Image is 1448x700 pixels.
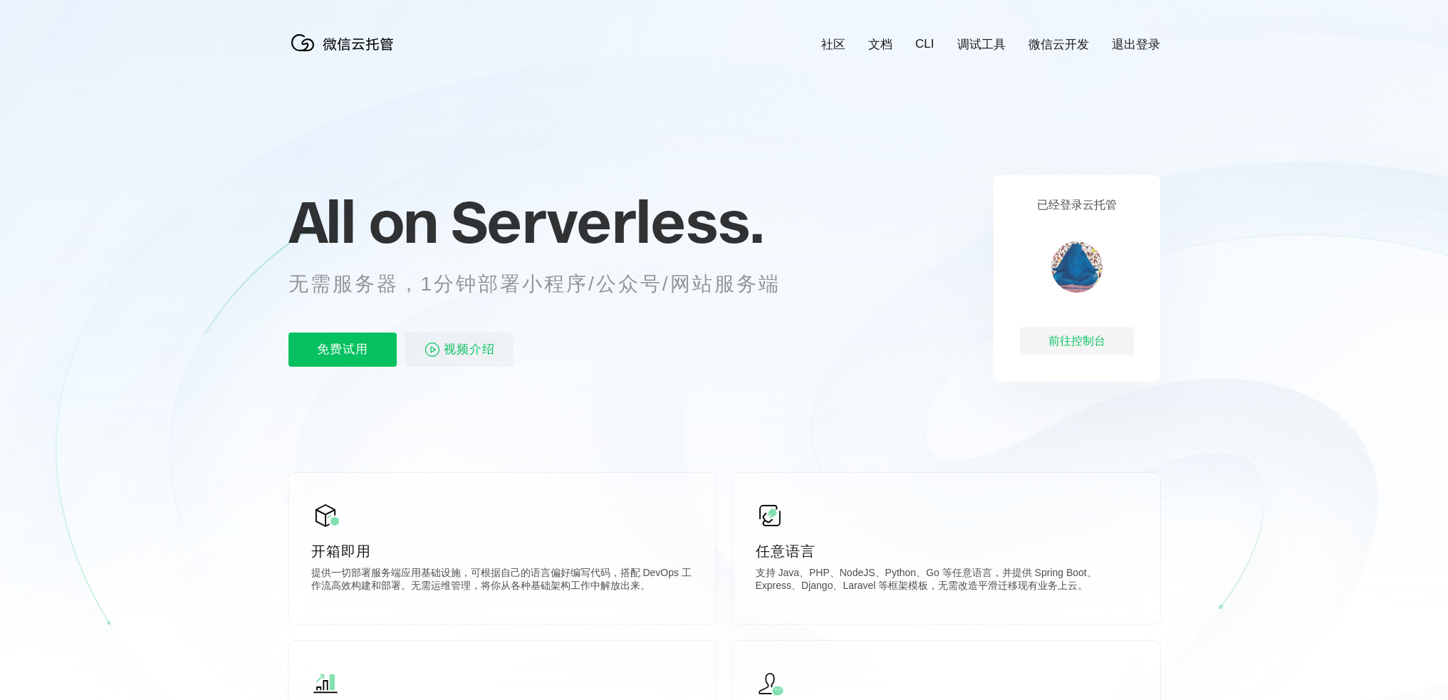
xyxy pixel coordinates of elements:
img: 微信云托管 [288,28,402,57]
div: 前往控制台 [1020,327,1134,355]
span: Serverless. [451,186,764,257]
p: 支持 Java、PHP、NodeJS、Python、Go 等任意语言，并提供 Spring Boot、Express、Django、Laravel 等框架模板，无需改造平滑迁移现有业务上云。 [756,567,1137,595]
a: CLI [915,37,934,51]
a: 文档 [868,36,892,53]
p: 已经登录云托管 [1037,198,1117,213]
a: 社区 [821,36,845,53]
a: 调试工具 [957,36,1006,53]
p: 提供一切部署服务端应用基础设施，可根据自己的语言偏好编写代码，搭配 DevOps 工作流高效构建和部署。无需运维管理，将你从各种基础架构工作中解放出来。 [311,567,693,595]
span: 视频介绍 [444,333,495,367]
p: 无需服务器，1分钟部署小程序/公众号/网站服务端 [288,270,807,298]
span: All on [288,186,437,257]
p: 免费试用 [288,333,397,367]
p: 开箱即用 [311,541,693,561]
img: video_play.svg [424,341,441,358]
p: 任意语言 [756,541,1137,561]
a: 微信云托管 [288,47,402,59]
a: 微信云开发 [1028,36,1089,53]
a: 退出登录 [1112,36,1160,53]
